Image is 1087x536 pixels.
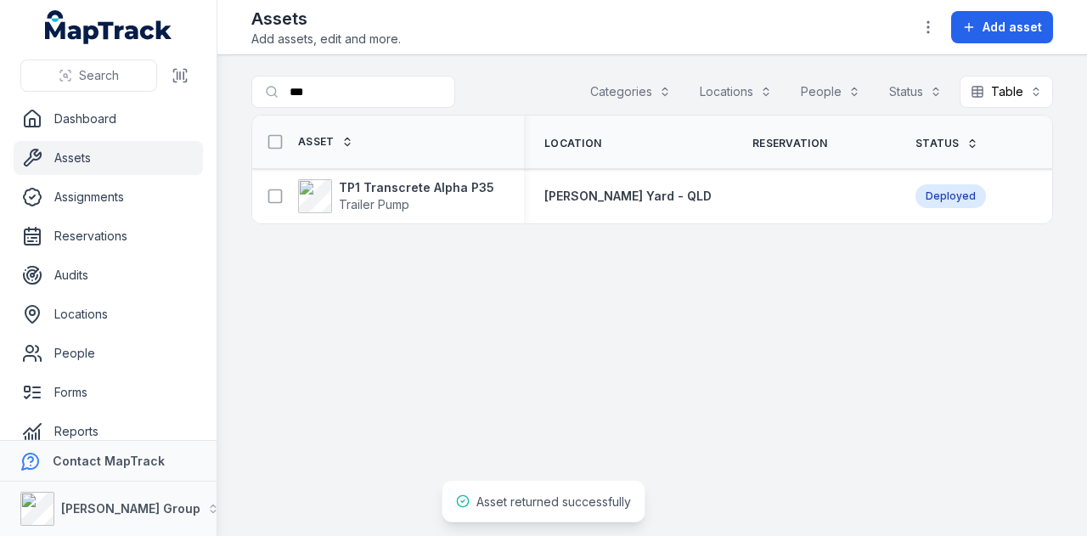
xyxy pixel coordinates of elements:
a: Status [915,137,978,150]
span: Asset [298,135,335,149]
button: People [790,76,871,108]
button: Categories [579,76,682,108]
a: Forms [14,375,203,409]
span: Trailer Pump [339,197,409,212]
a: Assets [14,141,203,175]
a: Dashboard [14,102,203,136]
span: Status [915,137,960,150]
span: [PERSON_NAME] Yard - QLD [544,189,712,203]
button: Add asset [951,11,1053,43]
div: Deployed [915,184,986,208]
a: Assignments [14,180,203,214]
button: Table [960,76,1053,108]
a: TP1 Transcrete Alpha P35Trailer Pump [298,179,494,213]
a: Reservations [14,219,203,253]
a: Reports [14,415,203,449]
a: Audits [14,258,203,292]
strong: Contact MapTrack [53,454,165,468]
a: Locations [14,297,203,331]
button: Search [20,59,157,92]
button: Status [878,76,953,108]
strong: [PERSON_NAME] Group [61,501,200,516]
span: Search [79,67,119,84]
span: Location [544,137,601,150]
strong: TP1 Transcrete Alpha P35 [339,179,494,196]
h2: Assets [251,7,401,31]
a: Asset [298,135,353,149]
button: Locations [689,76,783,108]
span: Add asset [983,19,1042,36]
span: Add assets, edit and more. [251,31,401,48]
a: People [14,336,203,370]
a: [PERSON_NAME] Yard - QLD [544,188,712,205]
span: Reservation [752,137,827,150]
a: MapTrack [45,10,172,44]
